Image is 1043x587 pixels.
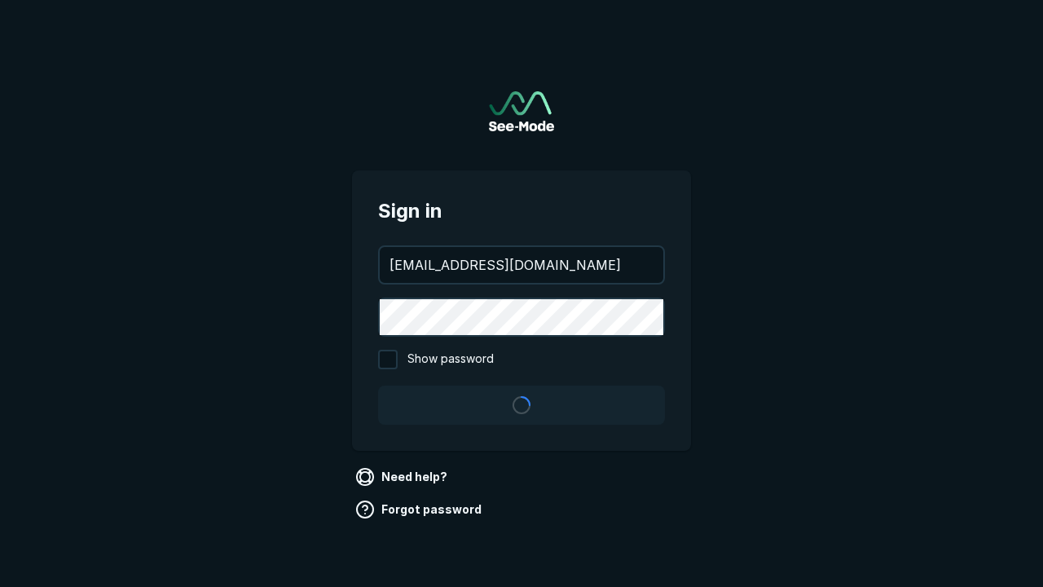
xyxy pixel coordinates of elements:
span: Sign in [378,196,665,226]
a: Go to sign in [489,91,554,131]
a: Need help? [352,464,454,490]
input: your@email.com [380,247,663,283]
a: Forgot password [352,497,488,523]
img: See-Mode Logo [489,91,554,131]
span: Show password [407,350,494,369]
